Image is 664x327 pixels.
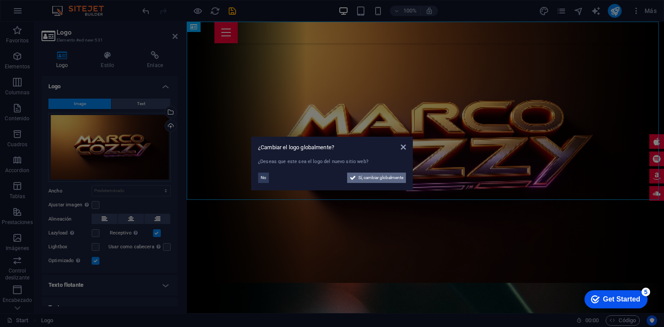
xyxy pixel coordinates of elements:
span: Sí, cambiar globalmente [358,173,403,183]
div: Get Started 5 items remaining, 0% complete [7,4,70,22]
span: ¿Cambiar el logo globalmente? [258,144,334,151]
div: 5 [64,2,73,10]
div: Get Started [26,10,63,17]
span: No [261,173,266,183]
button: Sí, cambiar globalmente [347,173,406,183]
button: No [258,173,269,183]
div: ¿Deseas que este sea el logo del nuevo sitio web? [258,158,406,166]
